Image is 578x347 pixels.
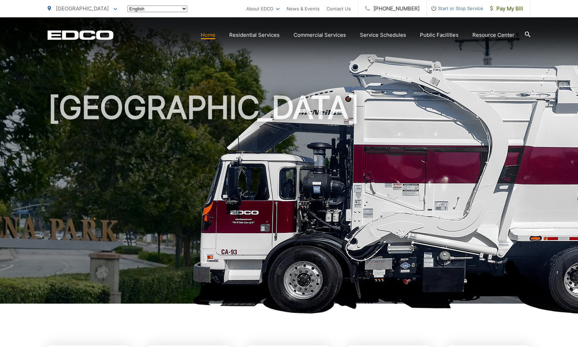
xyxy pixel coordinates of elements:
a: Commercial Services [294,31,346,39]
a: Resource Center [472,31,514,39]
span: Pay My Bill [490,5,523,13]
select: Select a language [127,6,187,12]
a: Service Schedules [360,31,406,39]
a: News & Events [287,5,320,13]
a: Residential Services [229,31,280,39]
a: Home [201,31,215,39]
h1: [GEOGRAPHIC_DATA] [48,90,530,310]
a: About EDCO [246,5,280,13]
span: [GEOGRAPHIC_DATA] [56,5,109,12]
a: EDCD logo. Return to the homepage. [48,30,114,40]
a: Contact Us [327,5,351,13]
a: Public Facilities [420,31,459,39]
